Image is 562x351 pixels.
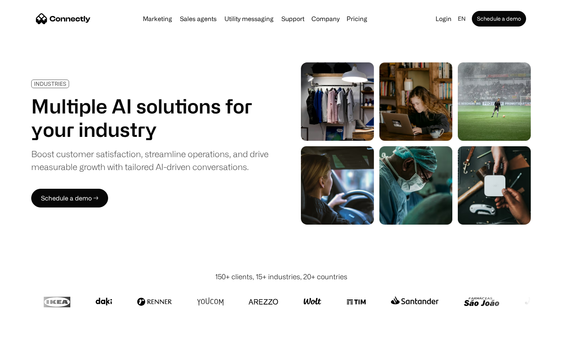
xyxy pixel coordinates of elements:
a: Pricing [343,16,370,22]
div: Company [311,13,340,24]
div: en [458,13,466,24]
a: Login [432,13,455,24]
h1: Multiple AI solutions for your industry [31,94,269,141]
a: Schedule a demo → [31,189,108,207]
a: Schedule a demo [472,11,526,27]
div: 150+ clients, 15+ industries, 20+ countries [215,271,347,282]
ul: Language list [16,337,47,348]
a: Utility messaging [221,16,277,22]
div: INDUSTRIES [34,81,66,87]
a: Marketing [140,16,175,22]
a: Sales agents [177,16,220,22]
a: Support [278,16,308,22]
div: Boost customer satisfaction, streamline operations, and drive measurable growth with tailored AI-... [31,147,269,173]
aside: Language selected: English [8,337,47,348]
